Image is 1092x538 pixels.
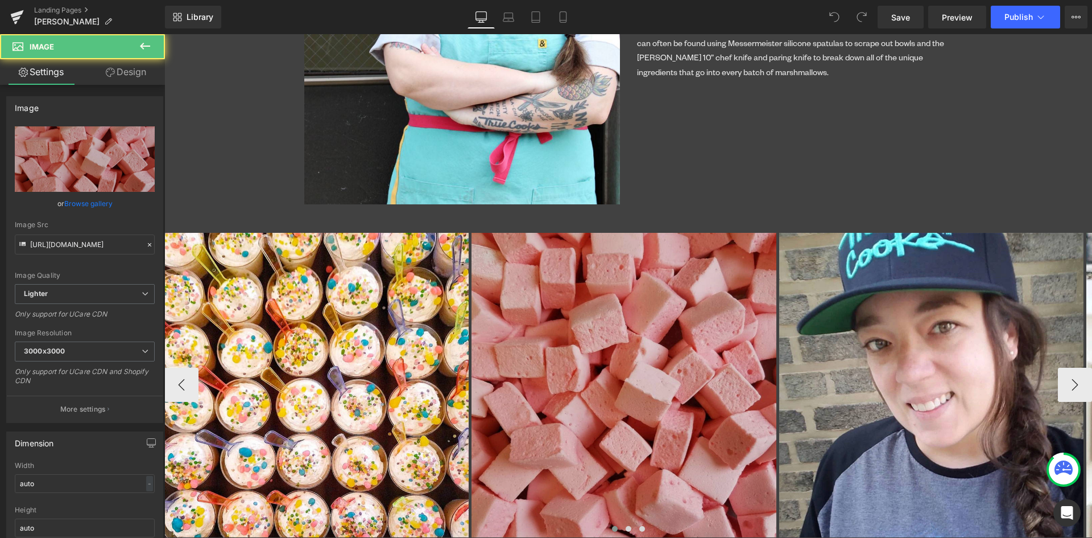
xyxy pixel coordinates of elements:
[522,6,549,28] a: Tablet
[60,404,106,414] p: More settings
[495,6,522,28] a: Laptop
[891,11,910,23] span: Save
[15,329,155,337] div: Image Resolution
[7,396,163,422] button: More settings
[165,6,221,28] a: New Library
[85,59,167,85] a: Design
[15,310,155,326] div: Only support for UCare CDN
[187,12,213,22] span: Library
[1004,13,1033,22] span: Publish
[34,17,100,26] span: [PERSON_NAME]
[1065,6,1087,28] button: More
[15,432,54,448] div: Dimension
[146,476,153,491] div: -
[15,221,155,229] div: Image Src
[15,519,155,537] input: auto
[15,506,155,514] div: Height
[15,462,155,470] div: Width
[850,6,873,28] button: Redo
[15,198,155,210] div: or
[823,6,846,28] button: Undo
[15,367,155,393] div: Only support for UCare CDN and Shopify CDN
[24,289,48,298] b: Lighter
[15,474,155,493] input: auto
[15,235,155,254] input: Link
[24,347,65,355] b: 3000x3000
[30,42,54,51] span: Image
[15,97,39,113] div: Image
[468,6,495,28] a: Desktop
[942,11,973,23] span: Preview
[991,6,1060,28] button: Publish
[1053,499,1081,527] div: Open Intercom Messenger
[15,272,155,280] div: Image Quality
[928,6,986,28] a: Preview
[64,194,113,213] a: Browse gallery
[34,6,165,15] a: Landing Pages
[549,6,577,28] a: Mobile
